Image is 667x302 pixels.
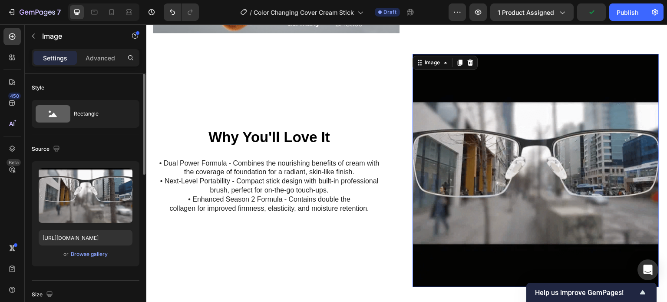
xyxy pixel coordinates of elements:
div: Style [32,84,44,92]
button: Show survey - Help us improve GemPages! [535,287,648,298]
p: Advanced [86,53,115,63]
span: Color Changing Cover Cream Stick [254,8,354,17]
span: or [63,249,69,259]
iframe: Design area [146,24,667,302]
button: Publish [609,3,646,21]
h2: Rich Text Editor. Editing area: main [7,103,239,123]
div: 450 [8,93,21,100]
div: 0 [385,266,393,273]
button: 1 product assigned [490,3,574,21]
p: Settings [43,53,67,63]
div: Beta [7,159,21,166]
p: 7 [57,7,61,17]
img: gempages_574408039877051621-78844a3f-c76c-479b-903a-02b0c7deede4.gif [266,30,513,263]
p: Image [42,31,116,41]
input: https://example.com/image.jpg [39,230,132,246]
p: ⁠⁠⁠⁠⁠⁠⁠ [7,104,238,123]
p: • Dual Power Formula - Combines the nourishing benefits of cream with the coverage of foundation ... [7,135,238,189]
div: Publish [617,8,638,17]
div: Browse gallery [71,250,108,258]
div: Source [32,143,62,155]
img: preview-image [39,168,132,223]
div: Rich Text Editor. Editing area: main [7,134,239,190]
div: Image [277,34,296,42]
div: Size [32,289,55,301]
div: Open Intercom Messenger [637,259,658,280]
div: Rectangle [74,104,127,124]
span: / [250,8,252,17]
div: Undo/Redo [164,3,199,21]
button: 7 [3,3,65,21]
strong: Why You'll Love It [62,105,184,121]
span: Draft [383,8,396,16]
button: Browse gallery [70,250,108,259]
span: 1 product assigned [498,8,554,17]
span: Help us improve GemPages! [535,289,637,297]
